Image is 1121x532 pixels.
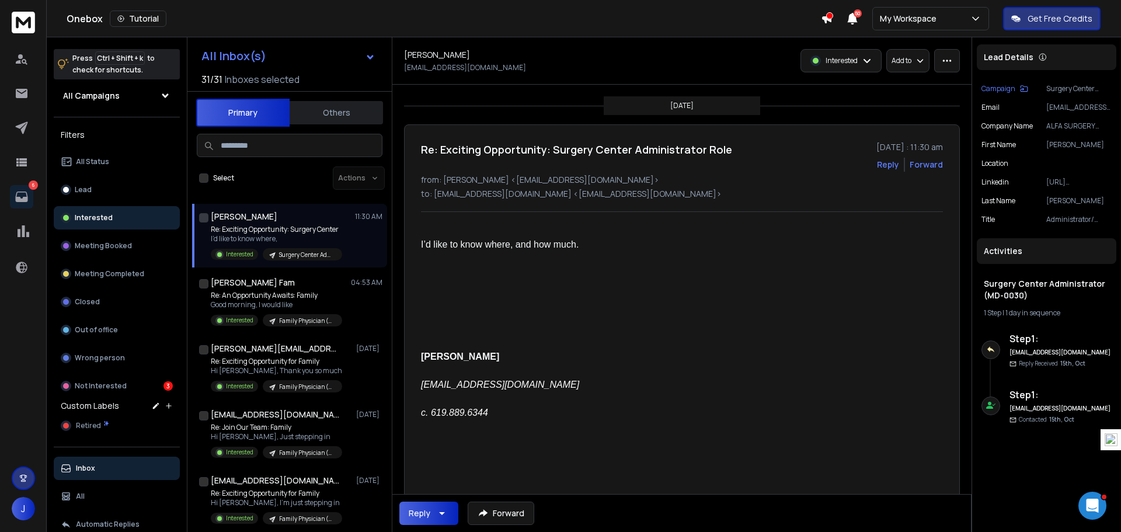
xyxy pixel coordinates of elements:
p: Interested [226,316,253,325]
p: Meeting Completed [75,269,144,279]
i: [EMAIL_ADDRESS][DOMAIN_NAME] [421,380,579,390]
p: location [981,159,1008,168]
p: Automatic Replies [76,520,140,529]
button: All Campaigns [54,84,180,107]
p: Wrong person [75,353,125,363]
span: 1 day in sequence [1005,308,1060,318]
p: [EMAIL_ADDRESS][DOMAIN_NAME] [404,63,526,72]
h1: [EMAIL_ADDRESS][DOMAIN_NAME] [211,475,339,486]
button: Lead [54,178,180,201]
p: Surgery Center Administrator (MD-0030) [1046,84,1112,93]
button: Closed [54,290,180,314]
span: 1 Step [984,308,1001,318]
p: Family Physician (MA-0028) [279,514,335,523]
button: Tutorial [110,11,166,27]
button: Out of office [54,318,180,342]
p: Interested [75,213,113,222]
button: Not Interested3 [54,374,180,398]
button: Reply [399,502,458,525]
button: Interested [54,206,180,230]
p: Administrator/ Director of Nursing [1046,215,1112,224]
h1: [PERSON_NAME][EMAIL_ADDRESS][DOMAIN_NAME] [211,343,339,354]
p: Re: Exciting Opportunity for Family [211,357,342,366]
button: Wrong person [54,346,180,370]
button: All [54,485,180,508]
p: [DATE] [356,476,382,485]
p: ALFA SURGERY CENTER [1046,121,1112,131]
button: Forward [468,502,534,525]
p: Interested [226,514,253,523]
p: Interested [226,250,253,259]
p: Surgery Center Administrator (MD-0030) [279,251,335,259]
span: 31 / 31 [201,72,222,86]
h1: All Inbox(s) [201,50,266,62]
p: Hi [PERSON_NAME], Just stepping in [211,432,342,441]
h6: [EMAIL_ADDRESS][DOMAIN_NAME] [1009,348,1112,357]
p: Re: Exciting Opportunity: Surgery Center [211,225,342,234]
p: Good morning, I would like [211,300,342,310]
a: 6 [10,185,33,208]
button: All Inbox(s) [192,44,385,68]
h6: Step 1 : [1009,388,1112,402]
i: c. [421,408,431,418]
p: Email [981,103,1000,112]
p: Company Name [981,121,1033,131]
p: Add to [892,56,911,65]
button: Inbox [54,457,180,480]
p: Re: An Opportunity Awaits: Family [211,291,342,300]
p: linkedin [981,178,1009,187]
p: [PERSON_NAME] [1046,196,1112,206]
p: from: [PERSON_NAME] <[EMAIL_ADDRESS][DOMAIN_NAME]> [421,174,943,186]
p: Hi [PERSON_NAME], Thank you so much [211,366,342,375]
span: 15th, Oct [1049,415,1074,423]
span: 15th, Oct [1060,359,1085,367]
h3: Filters [54,127,180,143]
button: Meeting Completed [54,262,180,286]
p: Interested [826,56,858,65]
h1: Re: Exciting Opportunity: Surgery Center Administrator Role [421,141,732,158]
h1: [PERSON_NAME] Fam [211,277,295,288]
span: Ctrl + Shift + k [95,51,145,65]
button: Reply [877,159,899,171]
div: I’d like to know where, and how much. [421,238,762,252]
div: Reply [409,507,430,519]
p: [EMAIL_ADDRESS][DOMAIN_NAME] [1046,103,1112,112]
p: Interested [226,448,253,457]
font: 619.889.6344 [431,408,488,418]
button: All Status [54,150,180,173]
p: All [76,492,85,501]
button: Campaign [981,84,1028,93]
p: Re: Join Our Team: Family [211,423,342,432]
p: Lead Details [984,51,1033,63]
p: Contacted [1019,415,1074,424]
button: Get Free Credits [1003,7,1101,30]
p: [DATE] [670,101,694,110]
label: Select [213,173,234,183]
button: J [12,497,35,520]
h3: Inboxes selected [225,72,300,86]
p: [URL][DOMAIN_NAME][PERSON_NAME] [1046,178,1112,187]
p: [DATE] [356,410,382,419]
p: Press to check for shortcuts. [72,53,155,76]
p: Out of office [75,325,118,335]
p: [PERSON_NAME] [1046,140,1112,149]
button: Meeting Booked [54,234,180,258]
iframe: Intercom live chat [1078,492,1106,520]
div: Activities [977,238,1116,264]
div: Forward [910,159,943,171]
p: Reply Received [1019,359,1085,368]
h1: [PERSON_NAME] [404,49,470,61]
p: Closed [75,297,100,307]
b: [PERSON_NAME] [421,352,499,361]
p: Family Physician (MA-0028) [279,383,335,391]
button: Others [290,100,383,126]
p: Campaign [981,84,1015,93]
p: Family Physician (MA-0028) [279,317,335,325]
p: 6 [29,180,38,190]
p: title [981,215,995,224]
h3: Custom Labels [61,400,119,412]
p: Family Physician (MA-0028) [279,448,335,457]
p: [DATE] : 11:30 am [876,141,943,153]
